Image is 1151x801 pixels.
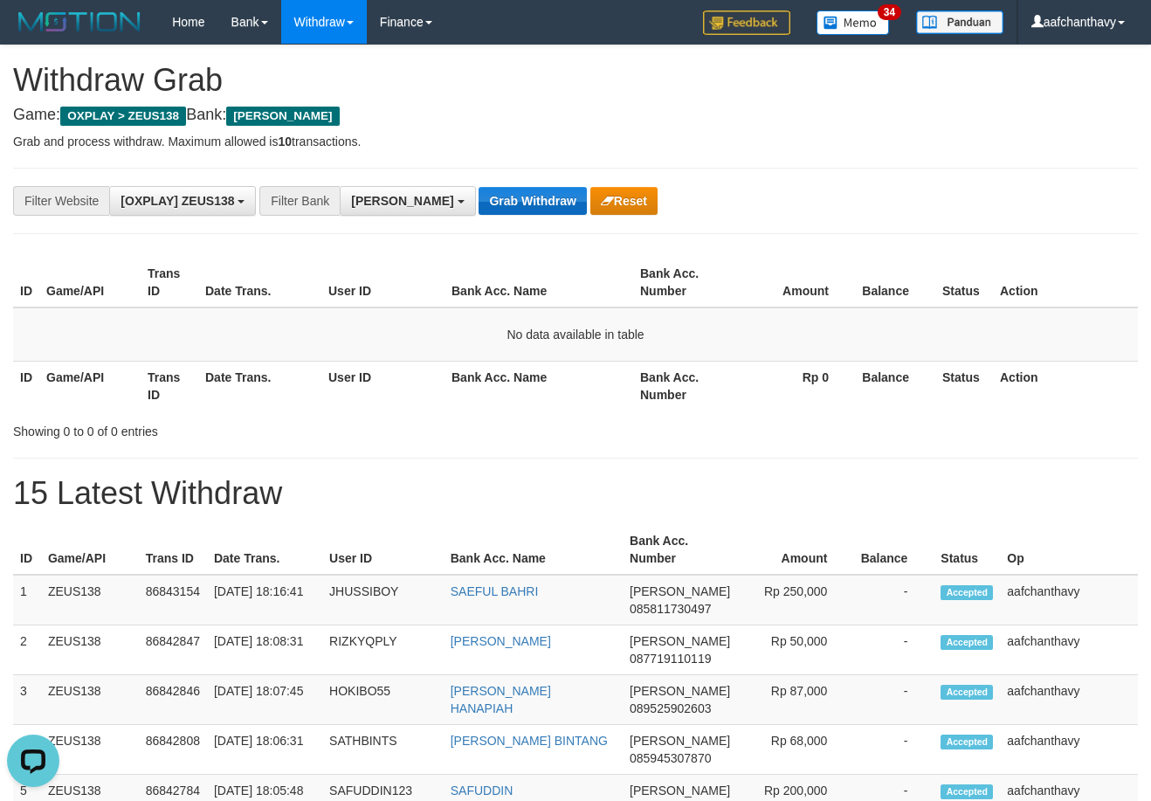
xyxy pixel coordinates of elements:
span: Accepted [941,784,993,799]
span: [PERSON_NAME] [630,634,730,648]
td: [DATE] 18:08:31 [207,625,322,675]
th: Amount [734,258,855,307]
span: [PERSON_NAME] [351,194,453,208]
h1: 15 Latest Withdraw [13,476,1138,511]
span: Accepted [941,735,993,749]
td: - [853,625,934,675]
td: - [853,575,934,625]
th: Game/API [39,361,141,411]
th: Action [993,258,1138,307]
th: Bank Acc. Number [633,258,734,307]
span: [PERSON_NAME] [630,734,730,748]
td: ZEUS138 [41,575,139,625]
th: Bank Acc. Name [445,361,633,411]
th: ID [13,361,39,411]
th: Op [1000,525,1138,575]
th: Game/API [39,258,141,307]
td: 86842808 [139,725,207,775]
th: Status [935,361,993,411]
h1: Withdraw Grab [13,63,1138,98]
span: Copy 089525902603 to clipboard [630,701,711,715]
td: aafchanthavy [1000,725,1138,775]
th: Game/API [41,525,139,575]
td: 86843154 [139,575,207,625]
td: ZEUS138 [41,625,139,675]
th: Balance [853,525,934,575]
td: Rp 87,000 [737,675,853,725]
th: Date Trans. [198,258,321,307]
th: Status [935,258,993,307]
th: ID [13,525,41,575]
td: - [853,675,934,725]
span: [PERSON_NAME] [226,107,339,126]
span: Accepted [941,685,993,700]
td: - [853,725,934,775]
img: panduan.png [916,10,1003,34]
td: 3 [13,675,41,725]
td: HOKIBO55 [322,675,444,725]
th: Rp 0 [734,361,855,411]
th: Bank Acc. Name [444,525,623,575]
span: [PERSON_NAME] [630,684,730,698]
div: Filter Bank [259,186,340,216]
th: Date Trans. [198,361,321,411]
td: No data available in table [13,307,1138,362]
a: [PERSON_NAME] [451,634,551,648]
button: Reset [590,187,658,215]
th: User ID [321,258,445,307]
td: Rp 250,000 [737,575,853,625]
td: 2 [13,625,41,675]
img: Feedback.jpg [703,10,790,35]
td: ZEUS138 [41,725,139,775]
button: Grab Withdraw [479,187,586,215]
span: Copy 087719110119 to clipboard [630,652,711,666]
th: Balance [855,361,935,411]
td: 86842846 [139,675,207,725]
a: SAFUDDIN [451,784,513,798]
th: Action [993,361,1138,411]
img: Button%20Memo.svg [817,10,890,35]
td: 86842847 [139,625,207,675]
p: Grab and process withdraw. Maximum allowed is transactions. [13,133,1138,150]
th: User ID [321,361,445,411]
a: [PERSON_NAME] HANAPIAH [451,684,551,715]
td: ZEUS138 [41,675,139,725]
th: Trans ID [139,525,207,575]
td: JHUSSIBOY [322,575,444,625]
td: aafchanthavy [1000,575,1138,625]
th: User ID [322,525,444,575]
td: 1 [13,575,41,625]
span: Copy 085811730497 to clipboard [630,602,711,616]
img: MOTION_logo.png [13,9,146,35]
span: Copy 085945307870 to clipboard [630,751,711,765]
a: SAEFUL BAHRI [451,584,539,598]
th: Bank Acc. Name [445,258,633,307]
th: Bank Acc. Number [633,361,734,411]
th: Amount [737,525,853,575]
td: SATHBINTS [322,725,444,775]
td: aafchanthavy [1000,675,1138,725]
div: Showing 0 to 0 of 0 entries [13,416,466,440]
th: Status [934,525,1000,575]
span: Accepted [941,635,993,650]
button: Open LiveChat chat widget [7,7,59,59]
td: [DATE] 18:06:31 [207,725,322,775]
span: OXPLAY > ZEUS138 [60,107,186,126]
td: aafchanthavy [1000,625,1138,675]
th: Trans ID [141,258,198,307]
strong: 10 [278,135,292,148]
button: [OXPLAY] ZEUS138 [109,186,256,216]
td: 4 [13,725,41,775]
td: Rp 50,000 [737,625,853,675]
span: Accepted [941,585,993,600]
button: [PERSON_NAME] [340,186,475,216]
th: Date Trans. [207,525,322,575]
h4: Game: Bank: [13,107,1138,124]
span: [PERSON_NAME] [630,784,730,798]
td: RIZKYQPLY [322,625,444,675]
th: Balance [855,258,935,307]
span: [PERSON_NAME] [630,584,730,598]
td: [DATE] 18:07:45 [207,675,322,725]
th: ID [13,258,39,307]
td: Rp 68,000 [737,725,853,775]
